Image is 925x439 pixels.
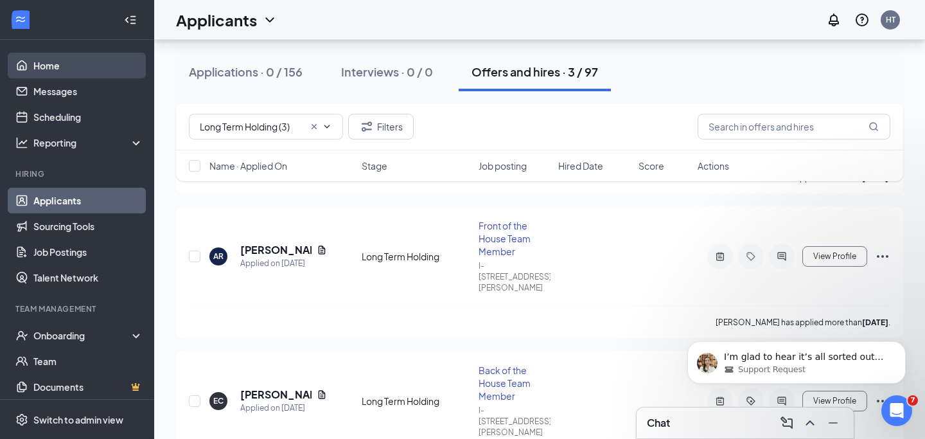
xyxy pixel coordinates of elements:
[479,219,551,258] div: Front of the House Team Member
[698,114,890,139] input: Search in offers and hires
[348,114,414,139] button: Filter Filters
[33,53,143,78] a: Home
[33,265,143,291] a: Talent Network
[33,374,143,400] a: DocumentsCrown
[479,159,527,172] span: Job posting
[823,413,843,433] button: Minimize
[743,251,759,262] svg: Tag
[240,388,312,402] h5: [PERSON_NAME]
[33,348,143,374] a: Team
[213,395,224,406] div: EC
[779,415,795,431] svg: ComposeMessage
[362,395,470,408] div: Long Term Holding
[698,159,729,172] span: Actions
[471,64,598,80] div: Offers and hires · 3 / 97
[854,12,870,28] svg: QuestionInfo
[15,413,28,426] svg: Settings
[209,159,287,172] span: Name · Applied On
[479,364,551,402] div: Back of the House Team Member
[33,413,123,426] div: Switch to admin view
[33,78,143,104] a: Messages
[777,413,797,433] button: ComposeMessage
[213,251,224,262] div: AR
[668,314,925,404] iframe: Intercom notifications message
[14,13,27,26] svg: WorkstreamLogo
[362,159,387,172] span: Stage
[322,121,332,132] svg: ChevronDown
[189,64,303,80] div: Applications · 0 / 156
[639,159,664,172] span: Score
[240,257,327,270] div: Applied on [DATE]
[15,168,141,179] div: Hiring
[176,9,257,31] h1: Applicants
[317,390,327,400] svg: Document
[124,13,137,26] svg: Collapse
[825,415,841,431] svg: Minimize
[33,104,143,130] a: Scheduling
[15,329,28,342] svg: UserCheck
[362,250,470,263] div: Long Term Holding
[33,188,143,213] a: Applicants
[558,159,603,172] span: Hired Date
[800,413,820,433] button: ChevronUp
[875,249,890,264] svg: Ellipses
[712,251,728,262] svg: ActiveNote
[33,213,143,239] a: Sourcing Tools
[317,245,327,255] svg: Document
[908,395,918,406] span: 7
[647,416,670,430] h3: Chat
[826,12,841,28] svg: Notifications
[479,405,551,438] div: I-[STREET_ADDRESS][PERSON_NAME]
[359,119,374,134] svg: Filter
[802,246,867,267] button: View Profile
[886,14,895,25] div: HT
[802,415,818,431] svg: ChevronUp
[33,239,143,265] a: Job Postings
[341,64,433,80] div: Interviews · 0 / 0
[240,243,312,257] h5: [PERSON_NAME]
[868,121,879,132] svg: MagnifyingGlass
[33,329,132,342] div: Onboarding
[15,136,28,149] svg: Analysis
[774,251,789,262] svg: ActiveChat
[200,120,304,134] input: All Stages
[881,395,912,426] iframe: Intercom live chat
[309,121,319,132] svg: Cross
[813,252,856,261] span: View Profile
[33,136,144,149] div: Reporting
[262,12,277,28] svg: ChevronDown
[240,402,327,415] div: Applied on [DATE]
[479,260,551,293] div: I-[STREET_ADDRESS][PERSON_NAME]
[15,303,141,314] div: Team Management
